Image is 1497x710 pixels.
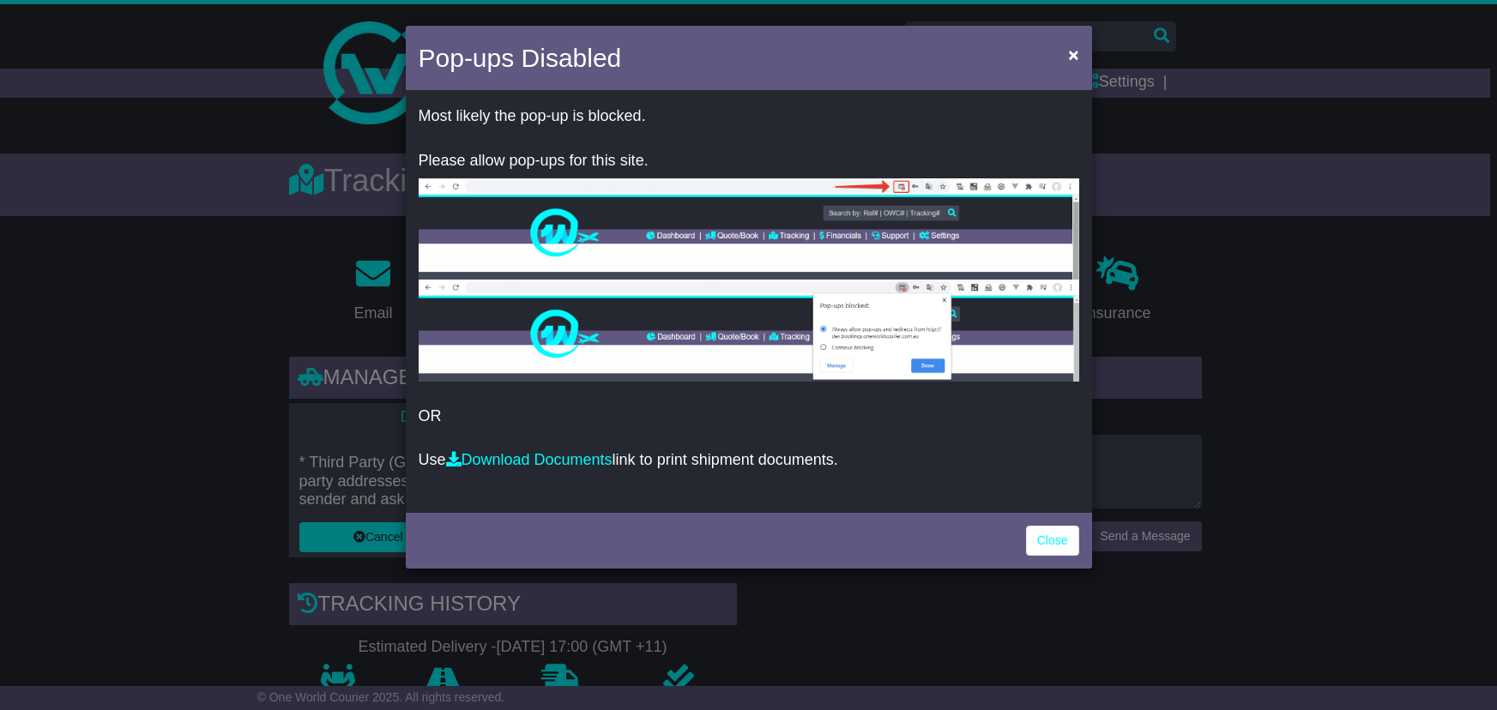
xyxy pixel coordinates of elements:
p: Most likely the pop-up is blocked. [419,107,1079,126]
p: Please allow pop-ups for this site. [419,152,1079,171]
div: OR [406,94,1092,508]
a: Close [1026,526,1079,556]
img: allow-popup-1.png [419,178,1079,280]
a: Download Documents [446,451,613,468]
h4: Pop-ups Disabled [419,39,622,77]
span: × [1068,45,1078,64]
p: Use link to print shipment documents. [419,451,1079,470]
button: Close [1059,37,1087,72]
img: allow-popup-2.png [419,280,1079,382]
